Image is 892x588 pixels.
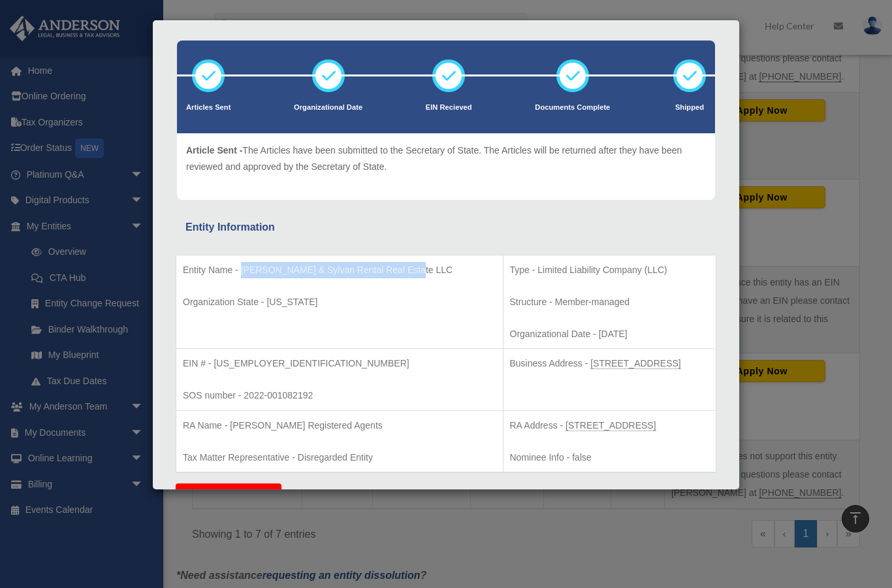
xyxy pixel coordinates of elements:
p: Articles Sent [186,101,231,114]
p: Organizational Date - [DATE] [510,326,710,342]
div: Entity Information [185,218,707,237]
p: SOS number - 2022-001082192 [183,387,496,404]
p: RA Address - [510,417,710,434]
span: Article Sent - [186,145,242,155]
p: Structure - Member-managed [510,294,710,310]
p: Tax Matter Representative - Disregarded Entity [183,449,496,466]
p: Nominee Info - false [510,449,710,466]
p: Documents Complete [535,101,610,114]
p: RA Name - [PERSON_NAME] Registered Agents [183,417,496,434]
p: Organizational Date [294,101,362,114]
p: Type - Limited Liability Company (LLC) [510,262,710,278]
p: EIN # - [US_EMPLOYER_IDENTIFICATION_NUMBER] [183,355,496,372]
p: Organization State - [US_STATE] [183,294,496,310]
p: Shipped [673,101,706,114]
p: EIN Recieved [426,101,472,114]
p: Business Address - [510,355,710,372]
p: The Articles have been submitted to the Secretary of State. The Articles will be returned after t... [186,142,706,174]
p: Entity Name - [PERSON_NAME] & Sylvan Rental Real Estate LLC [183,262,496,278]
